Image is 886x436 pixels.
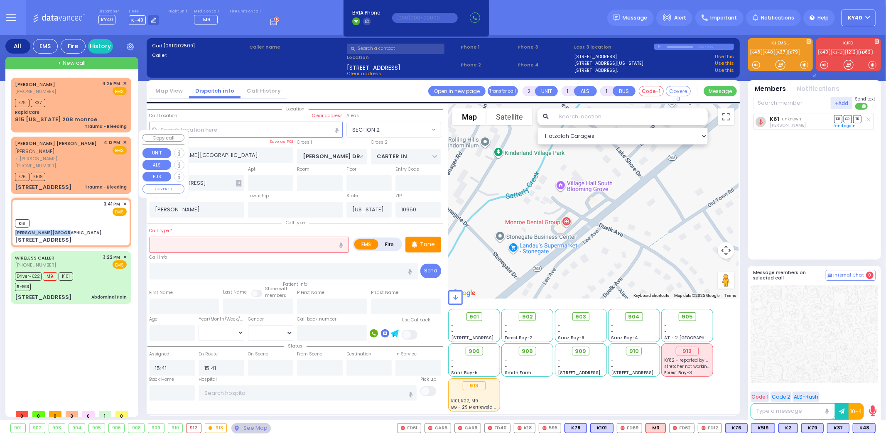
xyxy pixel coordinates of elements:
[704,86,737,96] button: Message
[522,347,533,355] span: 908
[15,162,56,169] span: [PHONE_NUMBER]
[853,423,876,433] div: BLS
[458,426,462,430] img: red-radio-icon.svg
[49,411,61,417] span: 0
[751,392,769,402] button: Code 1
[834,272,864,278] span: Internal Chat
[645,423,666,433] div: ALS
[123,254,127,261] span: ✕
[15,183,72,191] div: [STREET_ADDRESS]
[844,115,852,123] span: SO
[265,286,289,292] small: Share with
[88,39,113,54] a: History
[665,357,716,363] span: KY82 - reported by KY83
[347,54,458,61] label: Location
[33,12,88,23] img: Logo
[15,236,72,244] div: [STREET_ADDRESS]
[753,270,826,281] h5: Message members on selected call
[574,60,644,67] a: [STREET_ADDRESS][US_STATE]
[611,322,614,328] span: -
[613,86,636,96] button: BUS
[205,424,227,433] div: 913
[751,423,775,433] div: K519
[452,404,498,410] span: BG - 29 Merriewold S.
[845,49,858,55] a: 1212
[420,264,441,278] button: Send
[346,351,371,358] label: Destination
[488,426,492,430] img: red-radio-icon.svg
[15,293,72,301] div: [STREET_ADDRESS]
[518,426,522,430] img: red-radio-icon.svg
[347,122,430,137] span: SECTION 2
[505,328,507,335] span: -
[113,208,127,216] span: EMS
[611,363,614,370] span: -
[574,86,597,96] button: ALS
[575,347,587,355] span: 909
[461,44,515,51] span: Phone 1
[827,423,849,433] div: BLS
[818,49,830,55] a: K40
[611,328,614,335] span: -
[558,328,560,335] span: -
[505,322,507,328] span: -
[241,87,287,95] a: Call History
[282,106,309,112] span: Location
[486,108,533,125] button: Show satellite imagery
[753,97,831,109] input: Search member
[710,14,737,22] span: Important
[199,376,217,383] label: Hospital
[673,426,677,430] img: red-radio-icon.svg
[750,49,762,55] a: K48
[15,230,101,236] div: [PERSON_NAME][GEOGRAPHIC_DATA]
[590,423,614,433] div: BLS
[469,313,479,321] span: 901
[347,64,400,70] span: [STREET_ADDRESS]
[761,14,794,22] span: Notifications
[402,317,430,323] label: Use Callback
[187,424,201,433] div: 912
[15,140,97,147] a: [PERSON_NAME] [PERSON_NAME]
[558,357,560,363] span: -
[248,193,269,199] label: Township
[778,423,798,433] div: K2
[461,61,515,69] span: Phone 2
[352,9,380,17] span: BRIA Phone
[123,80,127,87] span: ✕
[98,9,119,14] label: Dispatcher
[452,398,479,404] span: K101, K22, M9
[43,272,57,281] span: M9
[115,411,128,417] span: 0
[129,15,146,25] span: K-40
[142,134,184,142] button: Copy call
[279,281,312,287] span: Patient info
[401,426,405,430] img: red-radio-icon.svg
[395,166,419,173] label: Entry Code
[817,14,829,22] span: Help
[469,347,480,355] span: 906
[113,87,127,95] span: EMS
[574,67,618,74] a: [STREET_ADDRESS],
[718,272,734,289] button: Drag Pegman onto the map to open Street View
[718,242,734,259] button: Map camera controls
[312,113,343,119] label: Clear address
[128,424,144,433] div: 908
[770,122,806,128] span: Aron Polatsek
[505,363,507,370] span: -
[82,411,95,417] span: 0
[623,14,648,22] span: Message
[69,424,85,433] div: 904
[265,292,286,299] span: members
[248,166,255,173] label: Apt
[558,370,636,376] span: [STREET_ADDRESS][PERSON_NAME]
[31,173,45,181] span: K519
[189,87,241,95] a: Dispatch info
[352,126,380,134] span: SECTION 2
[85,123,127,130] div: Trauma - Bleeding
[150,254,167,261] label: Call Info
[755,84,786,94] button: Members
[15,81,55,88] a: [PERSON_NAME]
[150,228,173,234] label: Call Type *
[297,166,309,173] label: Room
[397,423,421,433] div: FD61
